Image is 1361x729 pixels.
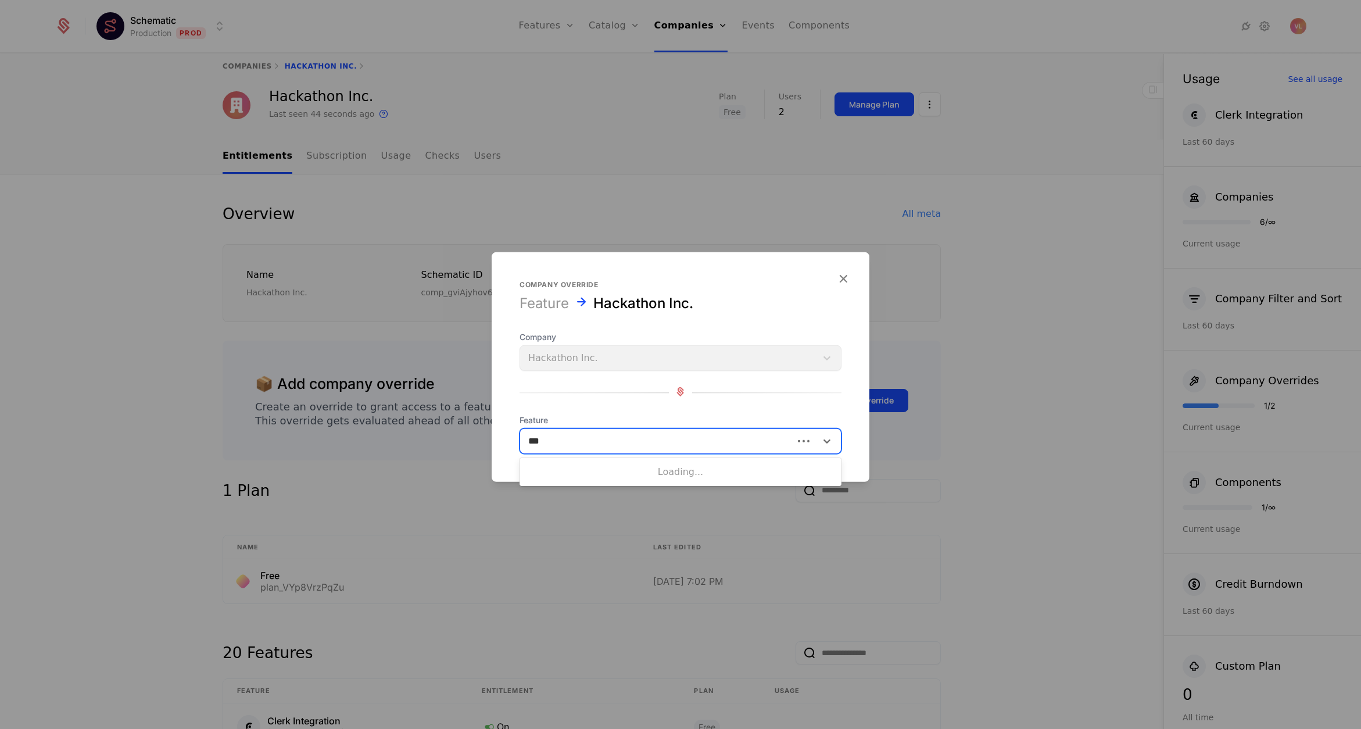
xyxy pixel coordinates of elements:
[520,414,841,426] span: Feature
[520,460,841,484] div: Loading...
[593,294,693,313] div: Hackathon Inc.
[520,280,841,290] div: Company override
[520,294,569,313] div: Feature
[520,331,841,343] span: Company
